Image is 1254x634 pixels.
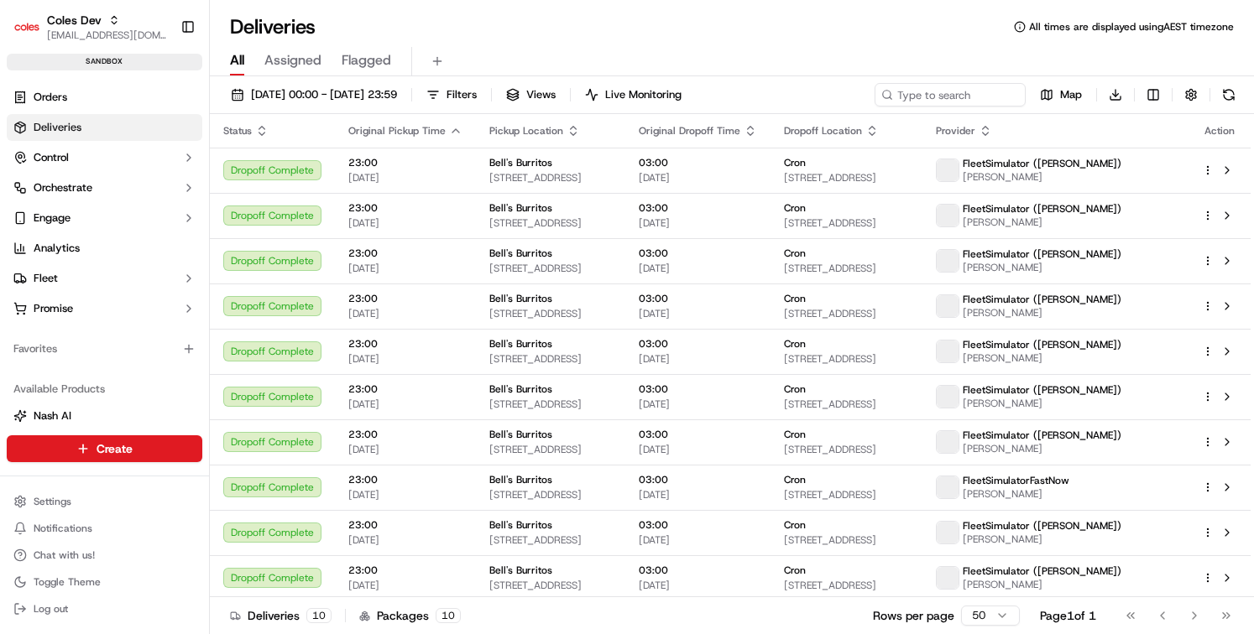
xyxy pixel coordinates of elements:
[784,398,910,411] span: [STREET_ADDRESS]
[436,608,461,623] div: 10
[639,171,757,184] span: [DATE]
[963,474,1069,487] span: FleetSimulatorFastNow
[639,579,757,592] span: [DATE]
[489,262,612,275] span: [STREET_ADDRESS]
[963,247,1121,261] span: FleetSimulator ([PERSON_NAME])
[963,487,1069,501] span: [PERSON_NAME]
[489,292,552,305] span: Bell's Burritos
[639,428,757,441] span: 03:00
[348,564,462,577] span: 23:00
[784,518,806,532] span: Cron
[348,171,462,184] span: [DATE]
[34,150,69,165] span: Control
[7,543,202,567] button: Chat with us!
[348,443,462,456] span: [DATE]
[7,235,202,262] a: Analytics
[963,429,1121,442] span: FleetSimulator ([PERSON_NAME])
[34,408,71,424] span: Nash AI
[784,428,806,441] span: Cron
[639,382,757,396] span: 03:00
[34,301,73,316] span: Promise
[489,247,552,260] span: Bell's Burritos
[784,201,806,215] span: Cron
[639,518,757,532] span: 03:00
[348,382,462,396] span: 23:00
[963,578,1121,591] span: [PERSON_NAME]
[963,383,1121,397] span: FleetSimulator ([PERSON_NAME])
[7,84,202,111] a: Orders
[605,87,682,102] span: Live Monitoring
[784,443,910,456] span: [STREET_ADDRESS]
[7,174,202,201] button: Orchestrate
[348,156,462,169] span: 23:00
[784,171,910,184] span: [STREET_ADDRESS]
[489,352,612,366] span: [STREET_ADDRESS]
[223,124,252,138] span: Status
[963,306,1121,320] span: [PERSON_NAME]
[348,473,462,486] span: 23:00
[784,382,806,396] span: Cron
[7,490,202,513] button: Settings
[639,488,757,501] span: [DATE]
[489,216,612,230] span: [STREET_ADDRESS]
[577,83,689,107] button: Live Monitoring
[7,435,202,462] button: Create
[784,124,862,138] span: Dropoff Location
[639,564,757,577] span: 03:00
[1032,83,1089,107] button: Map
[348,398,462,411] span: [DATE]
[639,124,740,138] span: Original Dropoff Time
[1217,83,1241,107] button: Refresh
[489,201,552,215] span: Bell's Burritos
[963,533,1121,546] span: [PERSON_NAME]
[639,443,757,456] span: [DATE]
[7,376,202,403] div: Available Products
[34,180,92,195] span: Orchestrate
[963,293,1121,306] span: FleetSimulator ([PERSON_NAME])
[7,265,202,292] button: Fleet
[348,488,462,501] span: [DATE]
[784,216,910,230] span: [STREET_ADDRESS]
[7,403,202,429] button: Nash AI
[489,579,612,592] span: [STREET_ADDRESS]
[639,337,757,351] span: 03:00
[639,352,757,366] span: [DATE]
[348,352,462,366] span: [DATE]
[936,124,975,138] span: Provider
[963,397,1121,410] span: [PERSON_NAME]
[639,398,757,411] span: [DATE]
[34,602,68,616] span: Log out
[963,351,1121,365] span: [PERSON_NAME]
[47,29,167,42] span: [EMAIL_ADDRESS][DOMAIN_NAME]
[264,50,321,70] span: Assigned
[359,607,461,624] div: Packages
[639,201,757,215] span: 03:00
[7,295,202,322] button: Promise
[489,473,552,486] span: Bell's Burritos
[489,156,552,169] span: Bell's Burritos
[34,90,67,105] span: Orders
[526,87,556,102] span: Views
[1060,87,1082,102] span: Map
[7,570,202,594] button: Toggle Theme
[489,124,563,138] span: Pickup Location
[34,120,81,135] span: Deliveries
[34,241,80,256] span: Analytics
[7,114,202,141] a: Deliveries
[348,292,462,305] span: 23:00
[34,210,71,226] span: Engage
[348,307,462,320] span: [DATE]
[7,54,202,70] div: sandbox
[963,202,1121,216] span: FleetSimulator ([PERSON_NAME])
[348,216,462,230] span: [DATE]
[489,171,612,184] span: [STREET_ADDRESS]
[963,170,1121,184] span: [PERSON_NAME]
[251,87,397,102] span: [DATE] 00:00 - [DATE] 23:59
[784,579,910,592] span: [STREET_ADDRESS]
[489,337,552,351] span: Bell's Burritos
[489,307,612,320] span: [STREET_ADDRESS]
[963,157,1121,170] span: FleetSimulator ([PERSON_NAME])
[963,338,1121,351] span: FleetSimulator ([PERSON_NAME])
[784,564,806,577] span: Cron
[447,87,477,102] span: Filters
